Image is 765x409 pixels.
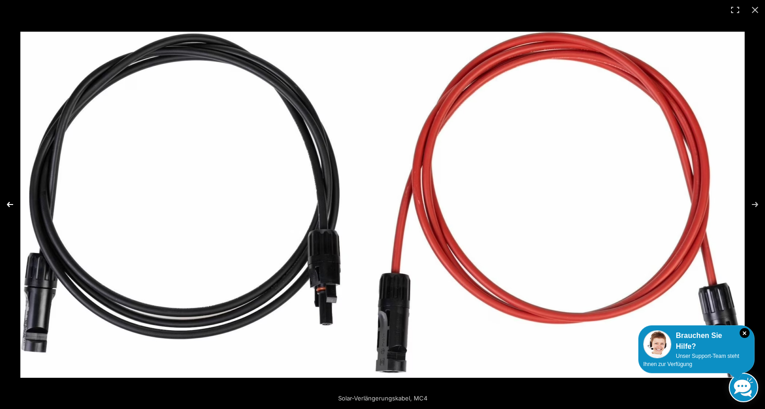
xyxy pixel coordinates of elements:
[740,328,750,338] i: Schließen
[20,32,745,378] img: Solar-Verlängerungskabel, MC4
[287,389,478,407] div: Solar-Verlängerungskabel, MC4
[643,353,739,367] span: Unser Support-Team steht Ihnen zur Verfügung
[643,330,671,358] img: Customer service
[643,330,750,352] div: Brauchen Sie Hilfe?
